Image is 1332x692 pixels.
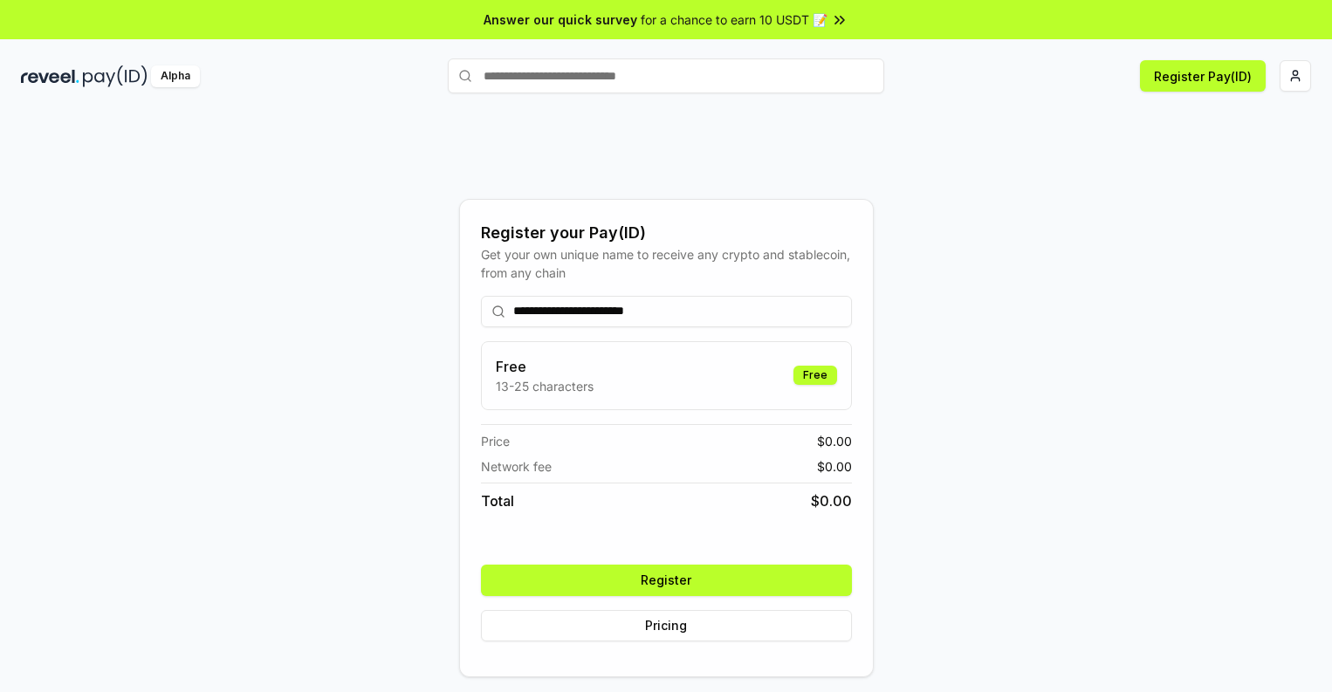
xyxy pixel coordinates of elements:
[641,10,827,29] span: for a chance to earn 10 USDT 📝
[21,65,79,87] img: reveel_dark
[83,65,148,87] img: pay_id
[151,65,200,87] div: Alpha
[496,377,594,395] p: 13-25 characters
[817,432,852,450] span: $ 0.00
[496,356,594,377] h3: Free
[811,490,852,511] span: $ 0.00
[481,565,852,596] button: Register
[481,610,852,641] button: Pricing
[817,457,852,476] span: $ 0.00
[481,245,852,282] div: Get your own unique name to receive any crypto and stablecoin, from any chain
[793,366,837,385] div: Free
[481,457,552,476] span: Network fee
[481,432,510,450] span: Price
[481,490,514,511] span: Total
[481,221,852,245] div: Register your Pay(ID)
[1140,60,1266,92] button: Register Pay(ID)
[484,10,637,29] span: Answer our quick survey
